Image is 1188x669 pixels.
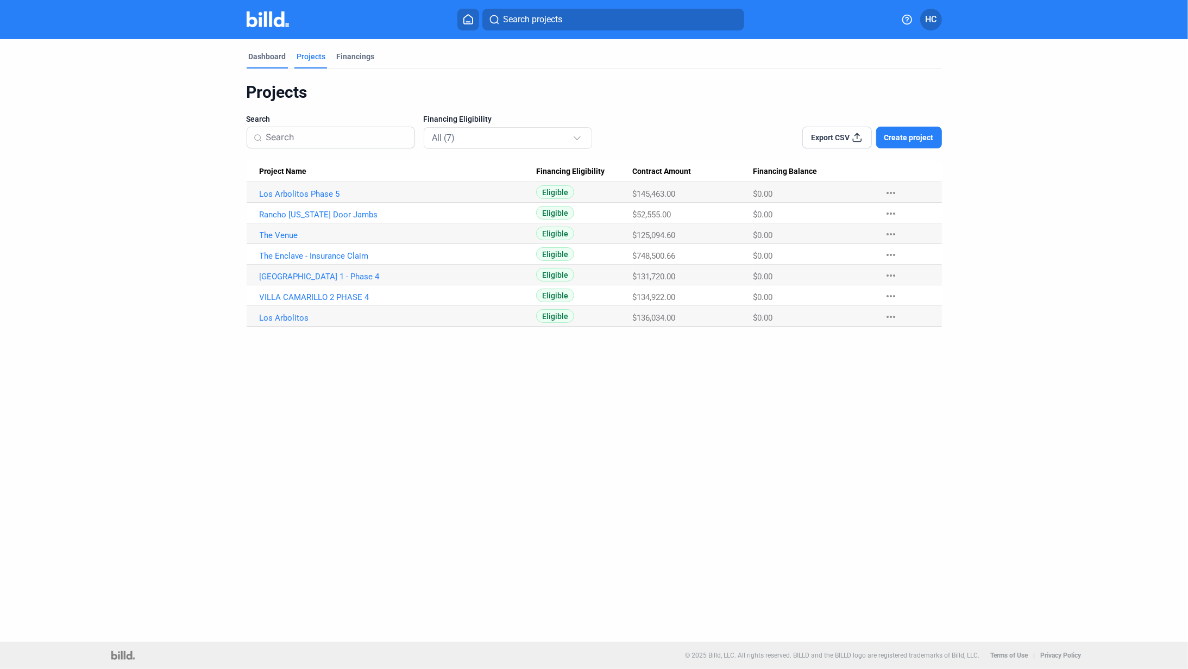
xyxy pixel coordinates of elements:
[884,248,897,261] mat-icon: more_horiz
[633,210,671,220] span: $52,555.00
[260,189,536,199] a: Los Arbolitos Phase 5
[633,272,676,282] span: $131,720.00
[884,269,897,282] mat-icon: more_horiz
[633,251,676,261] span: $748,500.66
[1033,652,1035,659] p: |
[260,272,536,282] a: [GEOGRAPHIC_DATA] 1 - Phase 4
[633,189,676,199] span: $145,463.00
[884,132,934,143] span: Create project
[753,292,772,302] span: $0.00
[633,292,676,302] span: $134,922.00
[633,230,676,240] span: $125,094.60
[260,167,307,177] span: Project Name
[536,185,574,199] span: Eligible
[536,206,574,220] span: Eligible
[536,167,633,177] div: Financing Eligibility
[482,9,744,30] button: Search projects
[260,313,536,323] a: Los Arbolitos
[260,167,536,177] div: Project Name
[247,11,290,27] img: Billd Company Logo
[925,13,936,26] span: HC
[753,313,772,323] span: $0.00
[753,230,772,240] span: $0.00
[1040,652,1081,659] b: Privacy Policy
[753,251,772,261] span: $0.00
[260,251,536,261] a: The Enclave - Insurance Claim
[990,652,1028,659] b: Terms of Use
[633,167,692,177] span: Contract Amount
[753,272,772,282] span: $0.00
[247,82,942,103] div: Projects
[633,167,753,177] div: Contract Amount
[337,51,375,62] div: Financings
[884,186,897,199] mat-icon: more_horiz
[876,127,942,148] button: Create project
[753,210,772,220] span: $0.00
[536,289,574,302] span: Eligible
[260,292,536,302] a: VILLA CAMARILLO 2 PHASE 4
[884,207,897,220] mat-icon: more_horiz
[503,13,562,26] span: Search projects
[297,51,326,62] div: Projects
[884,310,897,323] mat-icon: more_horiz
[536,167,605,177] span: Financing Eligibility
[249,51,286,62] div: Dashboard
[536,268,574,282] span: Eligible
[884,290,897,303] mat-icon: more_horiz
[884,228,897,241] mat-icon: more_horiz
[811,132,850,143] span: Export CSV
[536,227,574,240] span: Eligible
[247,114,271,124] span: Search
[536,309,574,323] span: Eligible
[753,189,772,199] span: $0.00
[260,230,536,240] a: The Venue
[753,167,817,177] span: Financing Balance
[266,126,408,149] input: Search
[111,651,135,660] img: logo
[920,9,942,30] button: HC
[260,210,536,220] a: Rancho [US_STATE] Door Jambs
[432,133,455,143] mat-select-trigger: All (7)
[802,127,872,148] button: Export CSV
[685,652,979,659] p: © 2025 Billd, LLC. All rights reserved. BILLD and the BILLD logo are registered trademarks of Bil...
[536,247,574,261] span: Eligible
[753,167,873,177] div: Financing Balance
[424,114,492,124] span: Financing Eligibility
[633,313,676,323] span: $136,034.00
